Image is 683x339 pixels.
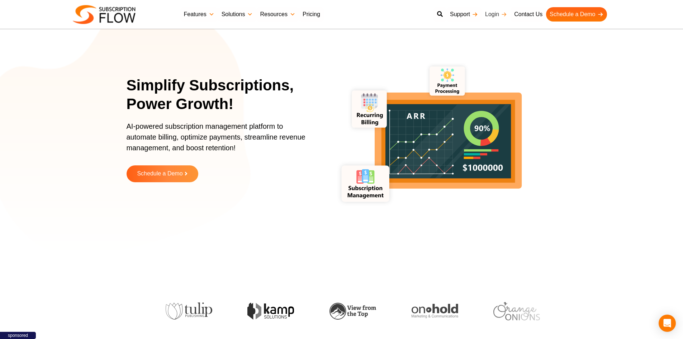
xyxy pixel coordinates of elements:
a: Support [446,7,482,22]
a: Schedule a Demo [546,7,607,22]
a: Features [180,7,218,22]
h1: Simplify Subscriptions, Power Growth! [127,76,322,114]
a: Schedule a Demo [127,165,198,182]
a: Solutions [218,7,257,22]
img: view-from-the-top [324,303,371,320]
div: Open Intercom Messenger [659,315,676,332]
a: Login [482,7,511,22]
img: kamp-solution [242,303,289,320]
img: tulip-publishing [160,302,207,320]
a: Pricing [299,7,324,22]
p: AI-powered subscription management platform to automate billing, optimize payments, streamline re... [127,121,313,160]
a: Contact Us [511,7,546,22]
span: Schedule a Demo [137,171,182,177]
img: orange-onions [488,302,535,320]
a: Resources [256,7,299,22]
img: Subscriptionflow [73,5,136,24]
img: onhold-marketing [406,304,452,318]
